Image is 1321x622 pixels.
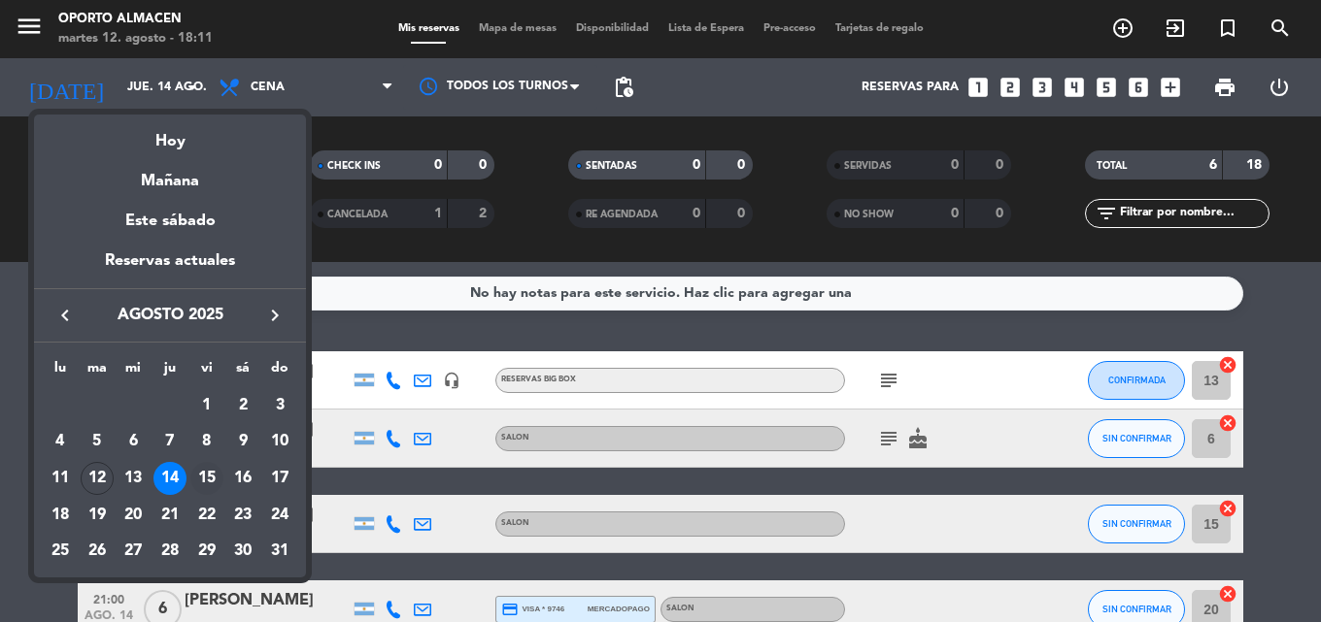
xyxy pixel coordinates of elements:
button: keyboard_arrow_left [48,303,83,328]
div: 21 [153,499,186,532]
i: keyboard_arrow_right [263,304,287,327]
td: 8 de agosto de 2025 [188,424,225,461]
td: 28 de agosto de 2025 [152,534,188,571]
td: 5 de agosto de 2025 [79,424,116,461]
td: 23 de agosto de 2025 [225,497,262,534]
div: Reservas actuales [34,248,306,288]
td: 6 de agosto de 2025 [115,424,152,461]
td: 11 de agosto de 2025 [42,460,79,497]
td: 25 de agosto de 2025 [42,534,79,571]
td: 10 de agosto de 2025 [261,424,298,461]
th: martes [79,357,116,387]
th: sábado [225,357,262,387]
th: jueves [152,357,188,387]
div: 31 [263,536,296,569]
td: 3 de agosto de 2025 [261,387,298,424]
td: 22 de agosto de 2025 [188,497,225,534]
td: AGO. [42,387,188,424]
div: 18 [44,499,77,532]
div: 28 [153,536,186,569]
td: 2 de agosto de 2025 [225,387,262,424]
div: 16 [226,462,259,495]
th: lunes [42,357,79,387]
td: 16 de agosto de 2025 [225,460,262,497]
td: 1 de agosto de 2025 [188,387,225,424]
td: 24 de agosto de 2025 [261,497,298,534]
i: keyboard_arrow_left [53,304,77,327]
div: 8 [190,425,223,458]
div: 6 [117,425,150,458]
div: 2 [226,389,259,422]
div: Este sábado [34,194,306,248]
td: 19 de agosto de 2025 [79,497,116,534]
div: 17 [263,462,296,495]
td: 7 de agosto de 2025 [152,424,188,461]
div: 14 [153,462,186,495]
div: 26 [81,536,114,569]
td: 26 de agosto de 2025 [79,534,116,571]
div: 1 [190,389,223,422]
td: 13 de agosto de 2025 [115,460,152,497]
td: 20 de agosto de 2025 [115,497,152,534]
div: 25 [44,536,77,569]
div: Mañana [34,154,306,194]
div: 27 [117,536,150,569]
div: 4 [44,425,77,458]
td: 29 de agosto de 2025 [188,534,225,571]
div: Hoy [34,115,306,154]
th: viernes [188,357,225,387]
div: 23 [226,499,259,532]
div: 10 [263,425,296,458]
span: agosto 2025 [83,303,257,328]
button: keyboard_arrow_right [257,303,292,328]
div: 30 [226,536,259,569]
div: 15 [190,462,223,495]
td: 31 de agosto de 2025 [261,534,298,571]
td: 12 de agosto de 2025 [79,460,116,497]
td: 4 de agosto de 2025 [42,424,79,461]
td: 21 de agosto de 2025 [152,497,188,534]
div: 22 [190,499,223,532]
td: 15 de agosto de 2025 [188,460,225,497]
div: 11 [44,462,77,495]
th: domingo [261,357,298,387]
div: 12 [81,462,114,495]
td: 14 de agosto de 2025 [152,460,188,497]
td: 17 de agosto de 2025 [261,460,298,497]
td: 9 de agosto de 2025 [225,424,262,461]
div: 24 [263,499,296,532]
th: miércoles [115,357,152,387]
td: 18 de agosto de 2025 [42,497,79,534]
div: 13 [117,462,150,495]
div: 20 [117,499,150,532]
div: 7 [153,425,186,458]
div: 3 [263,389,296,422]
td: 30 de agosto de 2025 [225,534,262,571]
div: 19 [81,499,114,532]
div: 5 [81,425,114,458]
div: 29 [190,536,223,569]
td: 27 de agosto de 2025 [115,534,152,571]
div: 9 [226,425,259,458]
